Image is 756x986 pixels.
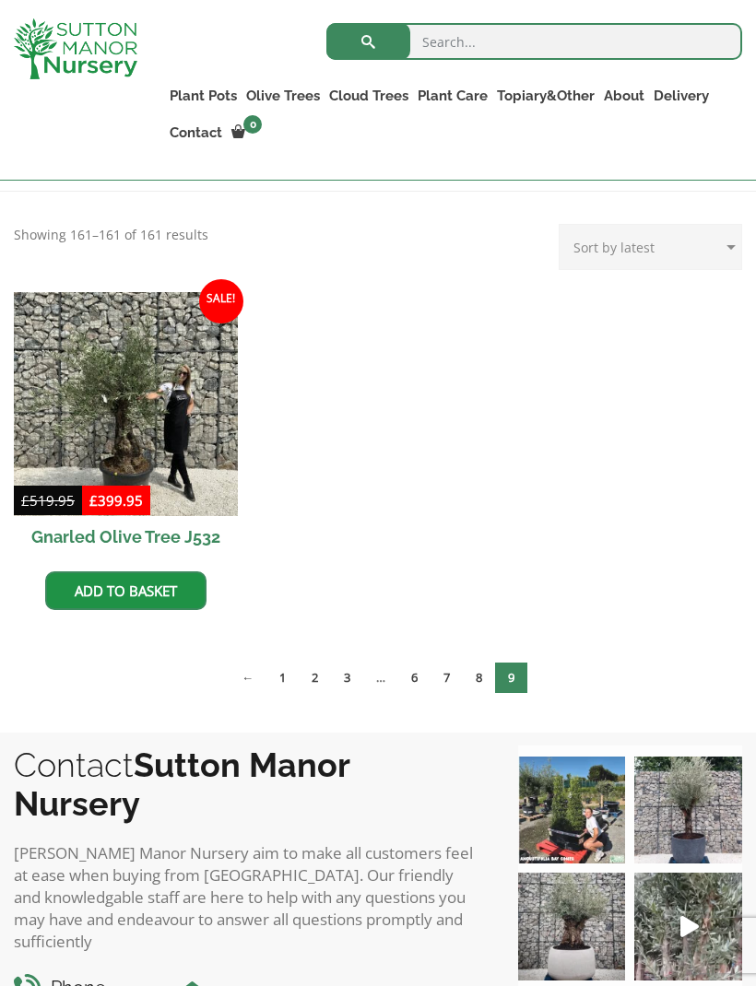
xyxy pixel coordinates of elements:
a: About [599,83,649,109]
a: Delivery [649,83,714,109]
span: … [363,663,398,693]
img: logo [14,18,137,79]
input: Search... [326,23,742,60]
a: Page 7 [431,663,463,693]
img: New arrivals Monday morning of beautiful olive trees 🤩🤩 The weather is beautiful this summer, gre... [634,873,742,980]
a: Page 3 [331,663,363,693]
img: Gnarled Olive Tree J532 [14,292,238,516]
p: Showing 161–161 of 161 results [14,224,208,246]
h2: Gnarled Olive Tree J532 [14,516,238,558]
b: Sutton Manor Nursery [14,745,349,823]
a: Topiary&Other [492,83,599,109]
a: Page 2 [299,663,331,693]
img: Check out this beauty we potted at our nursery today ❤️‍🔥 A huge, ancient gnarled Olive tree plan... [518,873,626,980]
a: ← [229,663,266,693]
a: Plant Pots [165,83,242,109]
a: Page 6 [398,663,431,693]
bdi: 399.95 [89,491,143,510]
span: Page 9 [495,663,527,693]
a: Add to basket: “Gnarled Olive Tree J532” [45,571,207,610]
img: A beautiful multi-stem Spanish Olive tree potted in our luxurious fibre clay pots 😍😍 [634,757,742,864]
span: 0 [243,115,262,134]
a: Contact [165,120,227,146]
a: Page 1 [266,663,299,693]
a: 0 [227,120,267,146]
svg: Play [680,916,699,937]
select: Shop order [559,224,742,270]
span: £ [21,491,30,510]
p: [PERSON_NAME] Manor Nursery aim to make all customers feel at ease when buying from [GEOGRAPHIC_D... [14,842,481,953]
img: Our elegant & picturesque Angustifolia Cones are an exquisite addition to your Bay Tree collectio... [518,757,626,864]
a: Plant Care [413,83,492,109]
a: Play [634,873,742,980]
a: Olive Trees [242,83,325,109]
span: £ [89,491,98,510]
a: Page 8 [463,663,495,693]
bdi: 519.95 [21,491,75,510]
a: Cloud Trees [325,83,413,109]
nav: Product Pagination [14,662,742,700]
span: Sale! [199,279,243,323]
a: Sale! Gnarled Olive Tree J532 [14,292,238,558]
h2: Contact [14,745,481,823]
